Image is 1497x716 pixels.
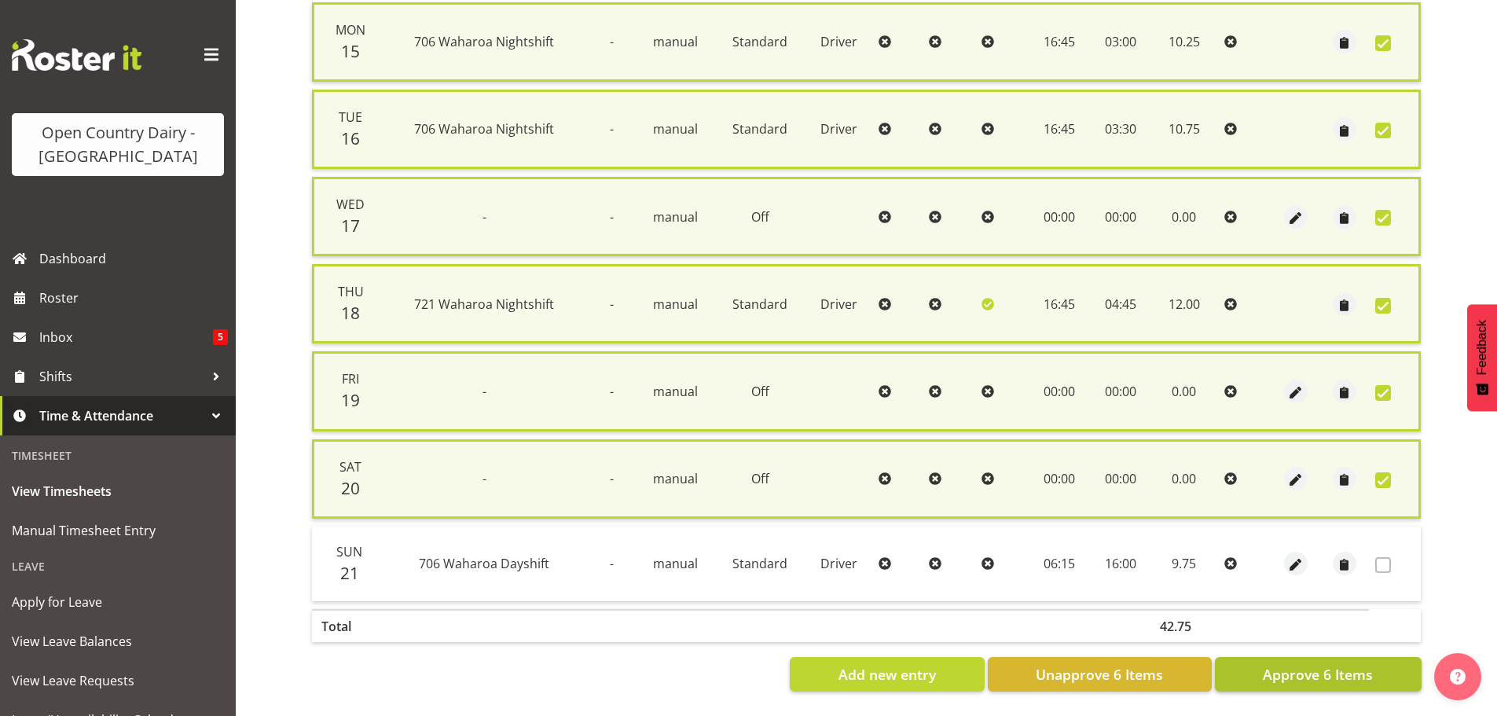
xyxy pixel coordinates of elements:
[12,669,224,692] span: View Leave Requests
[1028,2,1091,82] td: 16:45
[1263,664,1373,685] span: Approve 6 Items
[341,215,360,237] span: 17
[12,630,224,653] span: View Leave Balances
[1028,527,1091,601] td: 06:15
[653,296,698,313] span: manual
[714,264,805,343] td: Standard
[39,247,228,270] span: Dashboard
[1091,177,1150,256] td: 00:00
[1091,351,1150,431] td: 00:00
[39,286,228,310] span: Roster
[1150,177,1219,256] td: 0.00
[12,479,224,503] span: View Timesheets
[12,519,224,542] span: Manual Timesheet Entry
[341,40,360,62] span: 15
[1028,439,1091,519] td: 00:00
[482,470,486,487] span: -
[610,383,614,400] span: -
[1450,669,1466,685] img: help-xxl-2.png
[12,39,141,71] img: Rosterit website logo
[714,90,805,169] td: Standard
[1150,2,1219,82] td: 10.25
[714,177,805,256] td: Off
[338,283,364,300] span: Thu
[653,555,698,572] span: manual
[1150,90,1219,169] td: 10.75
[341,302,360,324] span: 18
[414,33,554,50] span: 706 Waharoa Nightshift
[419,555,549,572] span: 706 Waharoa Dayshift
[1091,527,1150,601] td: 16:00
[4,582,232,622] a: Apply for Leave
[336,196,365,213] span: Wed
[1091,439,1150,519] td: 00:00
[336,21,365,39] span: Mon
[714,527,805,601] td: Standard
[610,296,614,313] span: -
[1091,90,1150,169] td: 03:30
[341,389,360,411] span: 19
[610,555,614,572] span: -
[610,208,614,226] span: -
[610,33,614,50] span: -
[339,458,361,475] span: Sat
[39,404,204,428] span: Time & Attendance
[820,296,857,313] span: Driver
[342,370,359,387] span: Fri
[1091,2,1150,82] td: 03:00
[838,664,936,685] span: Add new entry
[653,383,698,400] span: manual
[714,439,805,519] td: Off
[653,33,698,50] span: manual
[1091,264,1150,343] td: 04:45
[1150,609,1219,642] th: 42.75
[610,120,614,138] span: -
[1028,90,1091,169] td: 16:45
[1028,351,1091,431] td: 00:00
[1028,264,1091,343] td: 16:45
[1150,264,1219,343] td: 12.00
[414,296,554,313] span: 721 Waharoa Nightshift
[653,470,698,487] span: manual
[213,329,228,345] span: 5
[12,590,224,614] span: Apply for Leave
[653,120,698,138] span: manual
[1475,320,1489,375] span: Feedback
[4,439,232,472] div: Timesheet
[312,609,381,642] th: Total
[339,108,362,126] span: Tue
[4,511,232,550] a: Manual Timesheet Entry
[4,550,232,582] div: Leave
[820,555,857,572] span: Driver
[341,477,360,499] span: 20
[1028,177,1091,256] td: 00:00
[1467,304,1497,411] button: Feedback - Show survey
[988,657,1212,692] button: Unapprove 6 Items
[482,383,486,400] span: -
[4,622,232,661] a: View Leave Balances
[482,208,486,226] span: -
[1150,527,1219,601] td: 9.75
[4,661,232,700] a: View Leave Requests
[39,325,213,349] span: Inbox
[414,120,554,138] span: 706 Waharoa Nightshift
[610,470,614,487] span: -
[714,351,805,431] td: Off
[1036,664,1163,685] span: Unapprove 6 Items
[653,208,698,226] span: manual
[714,2,805,82] td: Standard
[820,33,857,50] span: Driver
[790,657,984,692] button: Add new entry
[39,365,204,388] span: Shifts
[341,127,360,149] span: 16
[4,472,232,511] a: View Timesheets
[1215,657,1422,692] button: Approve 6 Items
[1150,351,1219,431] td: 0.00
[336,543,362,560] span: Sun
[820,120,857,138] span: Driver
[340,562,359,584] span: 21
[28,121,208,168] div: Open Country Dairy - [GEOGRAPHIC_DATA]
[1150,439,1219,519] td: 0.00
